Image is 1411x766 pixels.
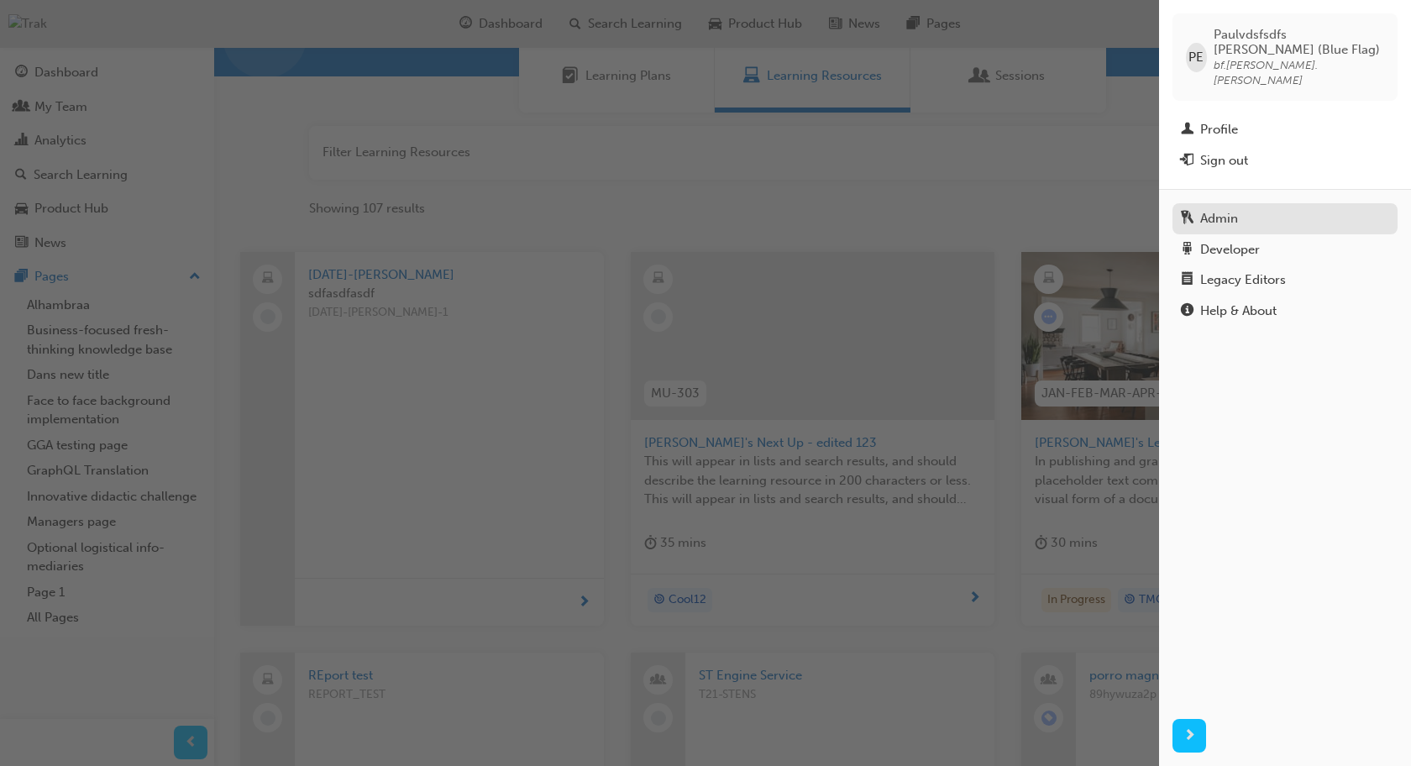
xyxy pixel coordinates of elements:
a: Legacy Editors [1172,265,1398,296]
span: Paulvdsfsdfs [PERSON_NAME] (Blue Flag) [1214,27,1384,57]
span: man-icon [1181,123,1193,138]
span: robot-icon [1181,243,1193,258]
span: next-icon [1183,726,1196,747]
div: Developer [1200,240,1260,260]
span: PE [1188,48,1204,67]
a: Admin [1172,203,1398,234]
a: Help & About [1172,296,1398,327]
div: Profile [1200,120,1238,139]
span: bf.[PERSON_NAME].[PERSON_NAME] [1214,58,1318,87]
span: notepad-icon [1181,273,1193,288]
span: exit-icon [1181,154,1193,169]
div: Help & About [1200,302,1277,321]
a: Developer [1172,234,1398,265]
span: info-icon [1181,304,1193,319]
span: keys-icon [1181,212,1193,227]
button: Sign out [1172,145,1398,176]
div: Admin [1200,209,1238,228]
div: Legacy Editors [1200,270,1286,290]
div: Sign out [1200,151,1248,171]
a: Profile [1172,114,1398,145]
